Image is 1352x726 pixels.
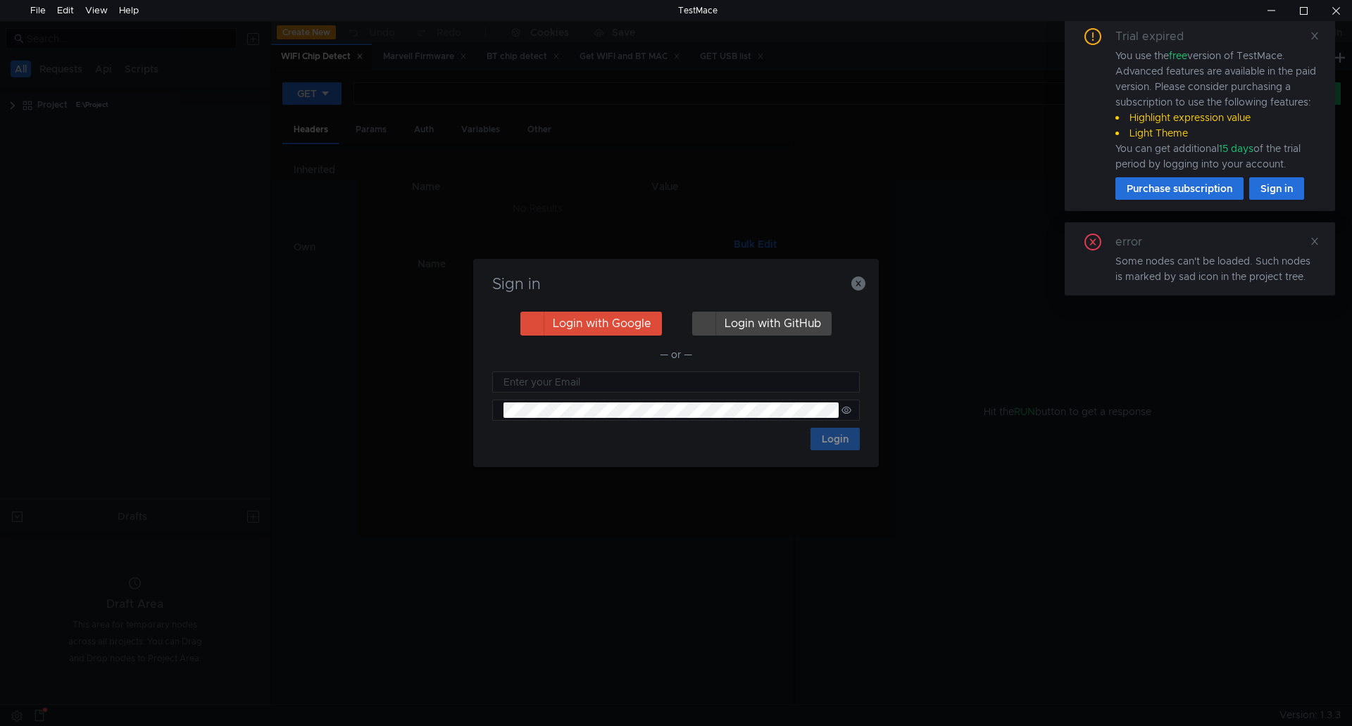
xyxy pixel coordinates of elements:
[1115,28,1201,45] div: Trial expired
[492,346,860,363] div: — or —
[1115,177,1244,200] button: Purchase subscription
[1115,125,1318,141] li: Light Theme
[490,276,862,293] h3: Sign in
[1115,110,1318,125] li: Highlight expression value
[692,312,832,336] button: Login with GitHub
[520,312,662,336] button: Login with Google
[1115,234,1159,250] div: error
[1115,48,1318,172] div: You use the version of TestMace. Advanced features are available in the paid version. Please cons...
[1169,49,1187,62] span: free
[1249,177,1304,200] button: Sign in
[503,374,851,390] input: Enter your Email
[1115,253,1318,284] div: Some nodes can't be loaded. Such nodes is marked by sad icon in the project tree.
[1115,141,1318,172] div: You can get additional of the trial period by logging into your account.
[1219,142,1253,155] span: 15 days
